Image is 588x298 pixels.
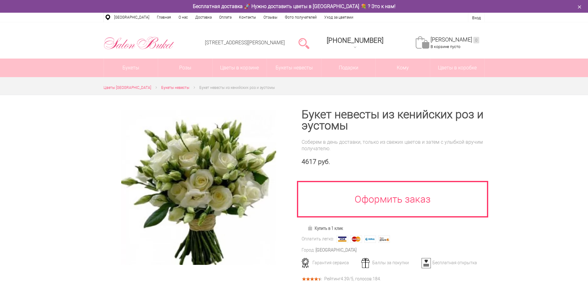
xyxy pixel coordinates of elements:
a: [PERSON_NAME] [431,36,479,43]
span: Букеты невесты [161,85,189,90]
h1: Букет невесты из кенийских роз и эустомы [302,109,485,131]
a: Отзывы [260,13,281,22]
a: Букеты невесты [161,85,189,91]
a: Главная [153,13,175,22]
span: 184 [373,276,380,281]
a: Подарки [321,59,376,77]
span: В корзине пусто [431,44,460,49]
img: Visa [336,235,348,243]
span: Букет невесты из кенийских роз и эустомы [199,85,275,90]
img: Webmoney [364,235,376,243]
a: Контакты [235,13,260,22]
a: Цветы в коробке [430,59,484,77]
div: Соберем в день доставки, только из свежих цветов и затем с улыбкой вручим получателю. [302,139,485,152]
a: Фото получателей [281,13,321,22]
img: Яндекс Деньги [378,235,390,243]
span: [PHONE_NUMBER] [327,37,383,44]
a: Цветы [GEOGRAPHIC_DATA] [104,85,151,91]
a: [STREET_ADDRESS][PERSON_NAME] [205,40,285,46]
img: Купить в 1 клик [307,226,315,230]
div: 4617 руб. [302,158,485,166]
div: Рейтинг /5, голосов: . [324,277,381,281]
a: Купить в 1 клик [305,224,346,233]
div: Бесплатная открытка [419,260,480,265]
a: Оформить заказ [297,181,489,217]
a: [GEOGRAPHIC_DATA] [110,13,153,22]
a: Цветы в корзине [213,59,267,77]
div: Бесплатная доставка 🚀 Нужно доставить цветы в [GEOGRAPHIC_DATA] 💐 ? Это к нам! [99,3,489,10]
div: Город: [302,247,315,253]
div: Баллы за покупки [359,260,420,265]
div: Оплатить легко: [302,236,334,242]
span: Кому [376,59,430,77]
div: Гарантия сервиса [299,260,360,265]
ins: 0 [473,37,479,43]
img: MasterCard [350,235,362,243]
a: Букеты невесты [267,59,321,77]
a: Букеты [104,59,158,77]
a: Оплата [215,13,235,22]
span: Цветы [GEOGRAPHIC_DATA] [104,85,151,90]
a: [PHONE_NUMBER] [323,34,387,52]
a: Розы [158,59,212,77]
a: Уход за цветами [321,13,357,22]
img: Цветы Нижний Новгород [104,35,175,51]
div: [GEOGRAPHIC_DATA] [316,247,356,253]
span: 4.39 [341,276,349,281]
a: Вход [472,15,481,20]
a: О нас [175,13,192,22]
a: Доставка [192,13,215,22]
a: Увеличить [111,110,287,265]
img: Букет невесты из кенийских роз и эустомы [121,110,276,265]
